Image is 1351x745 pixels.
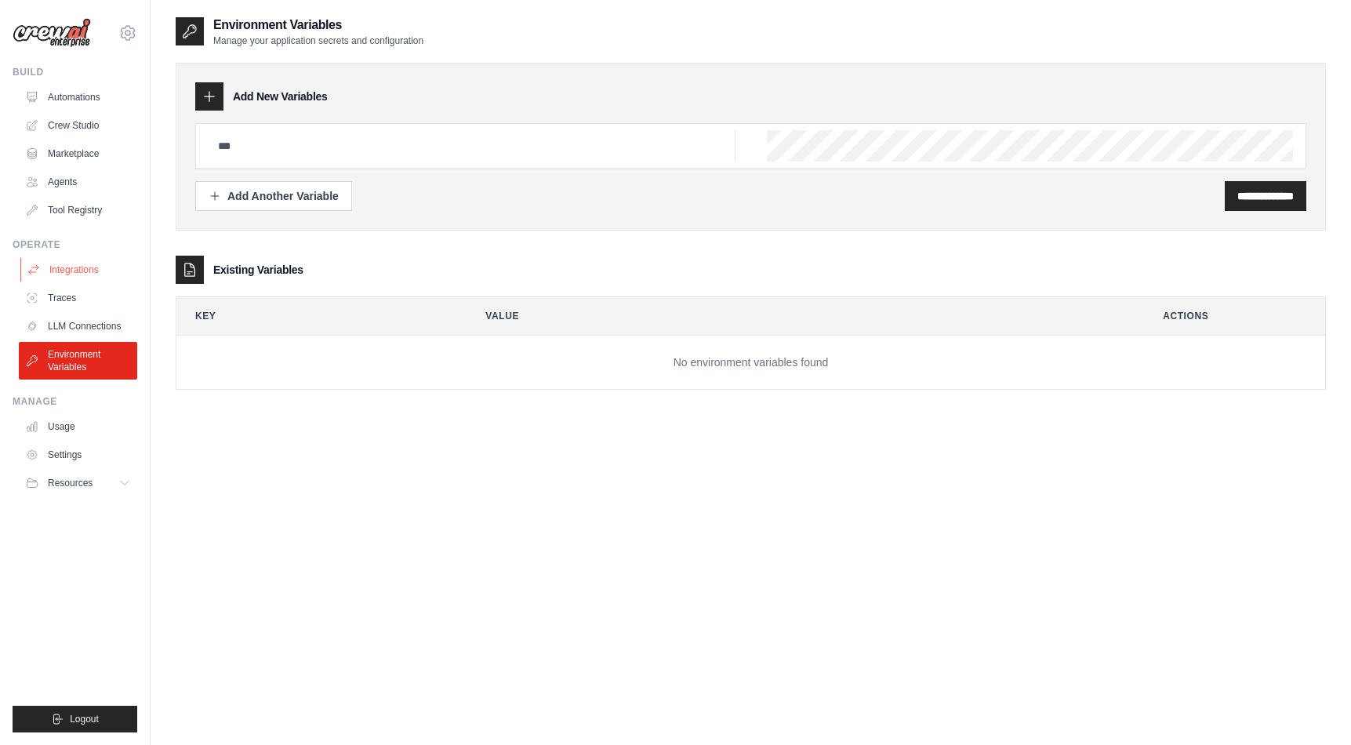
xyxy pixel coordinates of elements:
[176,336,1325,390] td: No environment variables found
[20,257,139,282] a: Integrations
[13,706,137,732] button: Logout
[19,314,137,339] a: LLM Connections
[19,285,137,311] a: Traces
[13,238,137,251] div: Operate
[19,141,137,166] a: Marketplace
[19,342,137,380] a: Environment Variables
[233,89,328,104] h3: Add New Variables
[19,414,137,439] a: Usage
[19,471,137,496] button: Resources
[213,16,423,35] h2: Environment Variables
[19,169,137,194] a: Agents
[467,297,1131,335] th: Value
[195,181,352,211] button: Add Another Variable
[19,85,137,110] a: Automations
[19,442,137,467] a: Settings
[176,297,454,335] th: Key
[209,188,339,204] div: Add Another Variable
[48,477,93,489] span: Resources
[213,35,423,47] p: Manage your application secrets and configuration
[19,113,137,138] a: Crew Studio
[213,262,303,278] h3: Existing Variables
[13,66,137,78] div: Build
[70,713,99,725] span: Logout
[1144,297,1325,335] th: Actions
[19,198,137,223] a: Tool Registry
[13,18,91,48] img: Logo
[13,395,137,408] div: Manage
